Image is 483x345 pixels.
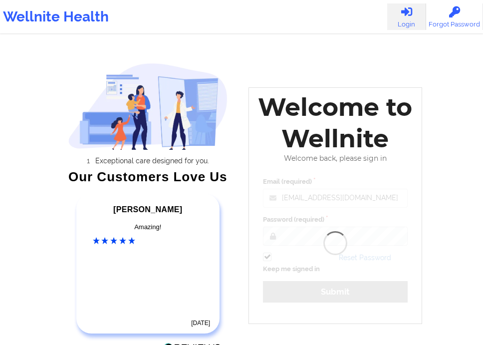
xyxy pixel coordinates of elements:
a: Login [387,3,426,30]
div: Welcome back, please sign in [256,154,415,163]
div: Amazing! [93,222,204,232]
span: [PERSON_NAME] [113,205,182,214]
img: wellnite-auth-hero_200.c722682e.png [68,63,228,150]
div: Our Customers Love Us [68,172,228,182]
a: Forgot Password [426,3,483,30]
li: Exceptional care designed for you. [77,157,228,165]
div: Welcome to Wellnite [256,91,415,154]
time: [DATE] [191,320,210,327]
